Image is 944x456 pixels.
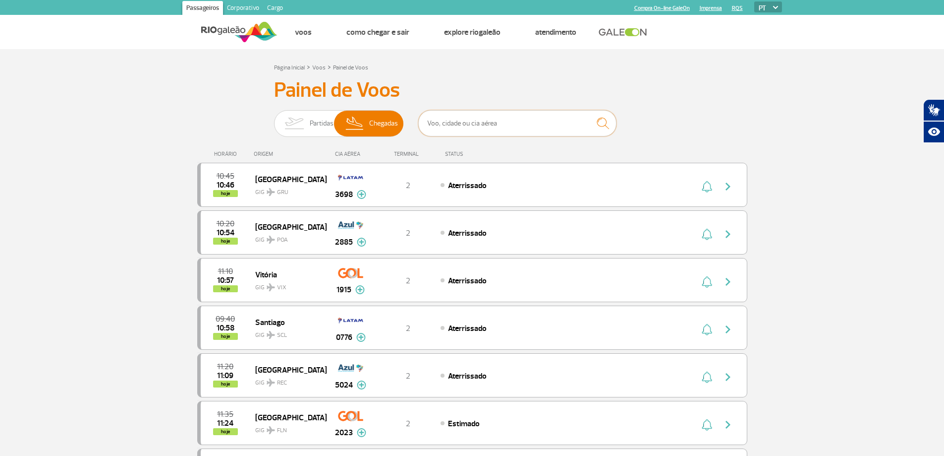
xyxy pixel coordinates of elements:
span: hoje [213,333,238,340]
span: 2025-08-26 10:20:00 [217,220,234,227]
img: sino-painel-voo.svg [702,276,712,288]
a: Imprensa [700,5,722,11]
span: 2023 [335,427,353,439]
span: 3698 [335,189,353,200]
a: > [328,61,331,72]
span: 2885 [335,236,353,248]
a: Corporativo [223,1,263,17]
img: destiny_airplane.svg [267,283,275,291]
a: RQS [732,5,743,11]
span: hoje [213,285,238,292]
img: mais-info-painel-voo.svg [357,238,366,247]
img: seta-direita-painel-voo.svg [722,419,734,431]
img: sino-painel-voo.svg [702,324,712,335]
img: mais-info-painel-voo.svg [355,285,365,294]
img: destiny_airplane.svg [267,426,275,434]
img: destiny_airplane.svg [267,331,275,339]
img: sino-painel-voo.svg [702,181,712,193]
img: seta-direita-painel-voo.svg [722,228,734,240]
span: GRU [277,188,288,197]
span: [GEOGRAPHIC_DATA] [255,411,319,424]
span: 2025-08-26 10:45:00 [217,173,234,180]
span: Vitória [255,268,319,281]
span: GIG [255,373,319,388]
span: hoje [213,238,238,245]
h3: Painel de Voos [274,78,670,103]
span: 2 [406,371,410,381]
span: POA [277,236,288,245]
span: 2025-08-26 11:35:00 [217,411,233,418]
span: 2 [406,419,410,429]
span: Estimado [448,419,480,429]
span: 2025-08-26 10:54:15 [217,229,234,236]
span: 2025-08-26 10:58:00 [217,325,234,331]
span: Aterrissado [448,181,487,191]
span: hoje [213,381,238,388]
span: 2025-08-26 10:46:00 [217,182,234,189]
span: 0776 [336,331,352,343]
img: sino-painel-voo.svg [702,228,712,240]
span: SCL [277,331,287,340]
button: Abrir tradutor de língua de sinais. [923,99,944,121]
img: mais-info-painel-voo.svg [357,428,366,437]
span: 2025-08-26 10:57:10 [217,277,234,284]
a: Como chegar e sair [346,27,409,37]
span: 2025-08-26 11:10:00 [218,268,233,275]
div: ORIGEM [254,151,326,157]
img: slider-embarque [278,111,310,136]
img: sino-painel-voo.svg [702,371,712,383]
img: seta-direita-painel-voo.svg [722,324,734,335]
span: Aterrissado [448,324,487,333]
span: 2 [406,324,410,333]
img: seta-direita-painel-voo.svg [722,371,734,383]
span: [GEOGRAPHIC_DATA] [255,173,319,186]
a: Atendimento [535,27,576,37]
span: hoje [213,428,238,435]
span: 2025-08-26 11:09:00 [217,372,233,379]
span: 1915 [336,284,351,296]
a: Cargo [263,1,287,17]
span: GIG [255,183,319,197]
img: mais-info-painel-voo.svg [357,381,366,390]
a: Voos [295,27,312,37]
div: STATUS [440,151,521,157]
span: Chegadas [369,111,398,136]
span: Aterrissado [448,371,487,381]
span: GIG [255,326,319,340]
img: sino-painel-voo.svg [702,419,712,431]
span: REC [277,379,287,388]
img: seta-direita-painel-voo.svg [722,181,734,193]
div: CIA AÉREA [326,151,376,157]
a: Passageiros [182,1,223,17]
img: mais-info-painel-voo.svg [357,190,366,199]
span: 2 [406,276,410,286]
span: 2025-08-26 09:40:00 [216,316,235,323]
input: Voo, cidade ou cia aérea [418,110,616,136]
div: TERMINAL [376,151,440,157]
span: Partidas [310,111,333,136]
span: hoje [213,190,238,197]
a: Painel de Voos [333,64,368,71]
span: 5024 [335,379,353,391]
span: GIG [255,230,319,245]
div: Plugin de acessibilidade da Hand Talk. [923,99,944,143]
img: destiny_airplane.svg [267,379,275,387]
span: Aterrissado [448,276,487,286]
img: destiny_airplane.svg [267,236,275,244]
img: slider-desembarque [340,111,370,136]
img: mais-info-painel-voo.svg [356,333,366,342]
span: VIX [277,283,286,292]
a: Explore RIOgaleão [444,27,500,37]
span: 2025-08-26 11:20:00 [217,363,233,370]
button: Abrir recursos assistivos. [923,121,944,143]
img: destiny_airplane.svg [267,188,275,196]
span: 2 [406,228,410,238]
span: GIG [255,421,319,435]
span: 2 [406,181,410,191]
span: 2025-08-26 11:24:00 [217,420,233,427]
a: Voos [312,64,326,71]
img: seta-direita-painel-voo.svg [722,276,734,288]
span: [GEOGRAPHIC_DATA] [255,363,319,376]
div: HORÁRIO [200,151,254,157]
a: Compra On-line GaleOn [634,5,690,11]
